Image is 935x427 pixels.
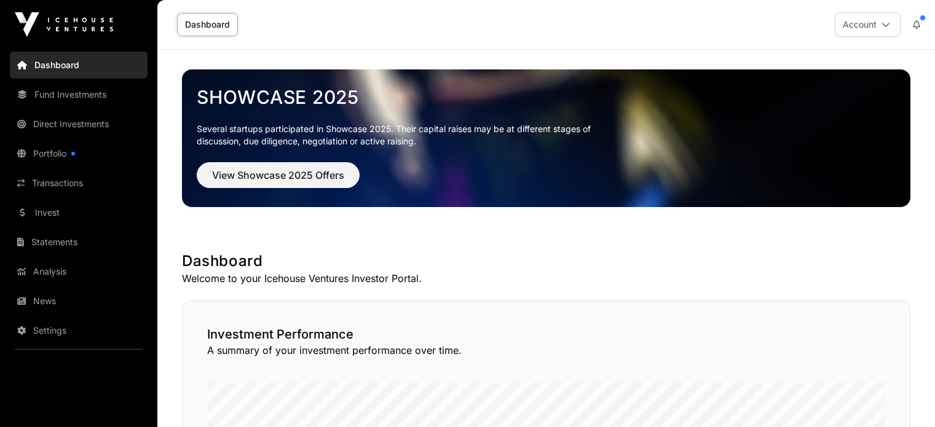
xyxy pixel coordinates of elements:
a: Showcase 2025 [197,86,896,108]
a: Analysis [10,258,148,285]
a: View Showcase 2025 Offers [197,174,360,187]
span: View Showcase 2025 Offers [212,168,344,182]
p: A summary of your investment performance over time. [207,343,885,358]
a: Fund Investments [10,81,148,108]
h1: Dashboard [182,251,910,271]
h2: Investment Performance [207,326,885,343]
a: Dashboard [177,13,238,36]
a: Invest [10,199,148,226]
img: Showcase 2025 [182,69,910,207]
a: News [10,288,148,315]
a: Dashboard [10,52,148,79]
p: Welcome to your Icehouse Ventures Investor Portal. [182,271,910,286]
a: Statements [10,229,148,256]
a: Direct Investments [10,111,148,138]
p: Several startups participated in Showcase 2025. Their capital raises may be at different stages o... [197,123,610,147]
img: Icehouse Ventures Logo [15,12,113,37]
button: View Showcase 2025 Offers [197,162,360,188]
a: Settings [10,317,148,344]
a: Portfolio [10,140,148,167]
a: Transactions [10,170,148,197]
button: Account [835,12,901,37]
